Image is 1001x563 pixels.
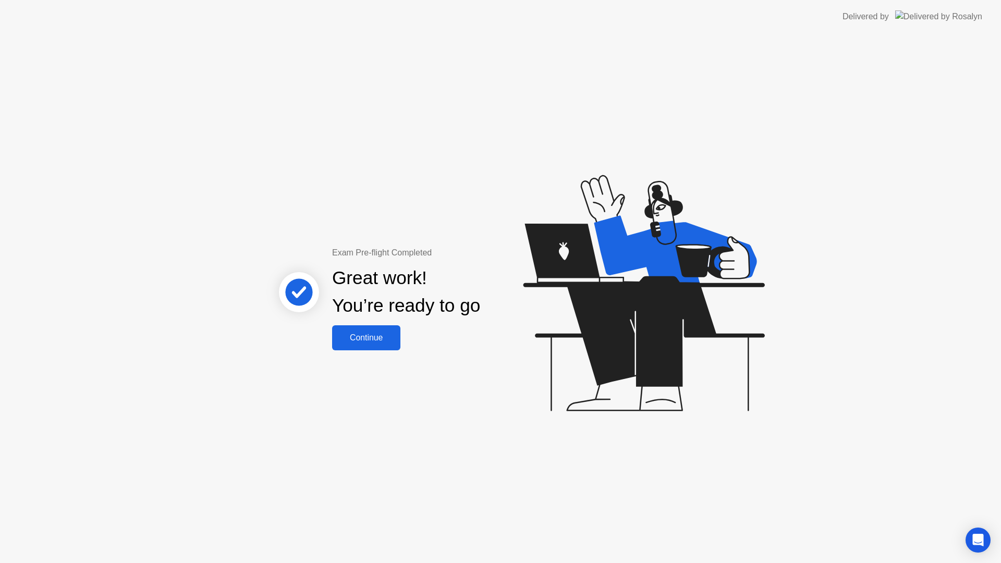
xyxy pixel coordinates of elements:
div: Delivered by [843,10,889,23]
div: Great work! You’re ready to go [332,264,480,320]
img: Delivered by Rosalyn [895,10,982,22]
button: Continue [332,325,400,350]
div: Exam Pre-flight Completed [332,247,547,259]
div: Open Intercom Messenger [966,528,991,553]
div: Continue [335,333,397,342]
